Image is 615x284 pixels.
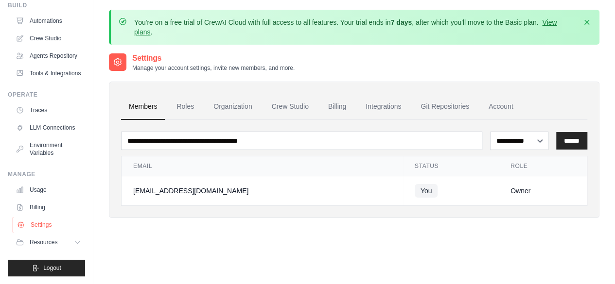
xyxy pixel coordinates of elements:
th: Role [499,156,587,176]
div: Manage [8,170,85,178]
a: Git Repositories [413,94,477,120]
div: [EMAIL_ADDRESS][DOMAIN_NAME] [133,186,391,196]
button: Logout [8,260,85,276]
span: Resources [30,238,57,246]
span: Logout [43,264,61,272]
div: Owner [510,186,575,196]
th: Status [403,156,499,176]
a: Billing [320,94,354,120]
a: Traces [12,102,85,118]
a: Usage [12,182,85,198]
a: Billing [12,200,85,215]
button: Resources [12,234,85,250]
p: You're on a free trial of CrewAI Cloud with full access to all features. Your trial ends in , aft... [134,17,576,37]
a: Tools & Integrations [12,66,85,81]
th: Email [122,156,403,176]
a: Members [121,94,165,120]
h2: Settings [132,52,295,64]
a: Account [481,94,521,120]
a: Integrations [358,94,409,120]
span: You [415,184,438,198]
a: Crew Studio [264,94,316,120]
a: Settings [13,217,86,233]
a: LLM Connections [12,120,85,135]
p: Manage your account settings, invite new members, and more. [132,64,295,72]
a: Crew Studio [12,31,85,46]
div: Build [8,1,85,9]
a: Automations [12,13,85,29]
a: Roles [169,94,202,120]
a: Agents Repository [12,48,85,64]
div: Operate [8,91,85,99]
a: Organization [206,94,260,120]
strong: 7 days [390,18,412,26]
a: Environment Variables [12,137,85,161]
